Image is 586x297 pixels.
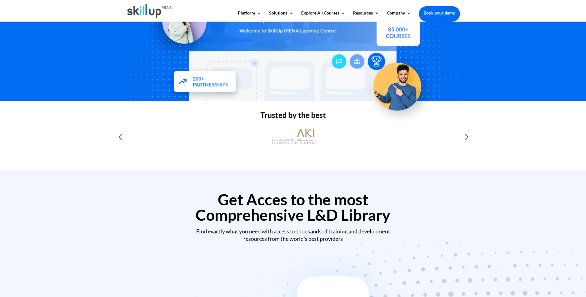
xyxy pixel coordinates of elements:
[387,11,411,21] a: Company
[483,230,586,297] iframe: Chat Widget
[272,126,315,148] img: al khayyat investments logo
[419,6,460,20] a: Book your demo
[126,228,460,242] div: Find exactly what you need with access to thousands of training and development resources from th...
[269,11,293,21] a: Solutions
[377,4,420,49] img: Courses library - SkillUp MENA
[126,192,460,226] h2: Get Acces to the most Comprehensive L&D Library
[301,11,345,21] a: Explore All Courses
[126,111,460,122] h2: Trusted by the best
[353,11,379,21] a: Resources
[238,11,261,21] a: Platform
[127,4,172,18] img: Skillup Mena
[166,68,243,103] img: Partners - SkillUp Mena
[363,50,436,124] img: Upskill your workforce - SkillUp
